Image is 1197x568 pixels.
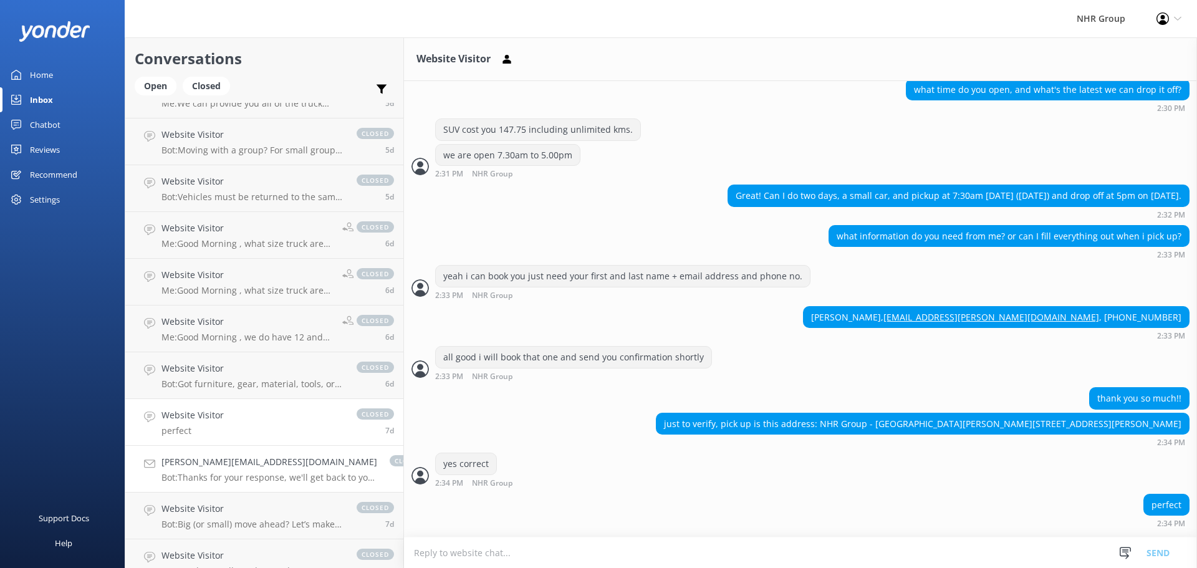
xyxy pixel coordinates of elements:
[436,119,640,140] div: SUV cost you 147.75 including unlimited kms.
[435,291,810,300] div: Sep 22 2025 02:33pm (UTC +13:00) Pacific/Auckland
[357,221,394,233] span: closed
[357,362,394,373] span: closed
[161,145,344,156] p: Bot: Moving with a group? For small groups of 1–5 people, you can enquire about our cars and SUVs...
[435,372,712,381] div: Sep 22 2025 02:33pm (UTC +13:00) Pacific/Auckland
[357,315,394,326] span: closed
[803,331,1190,340] div: Sep 22 2025 02:33pm (UTC +13:00) Pacific/Auckland
[436,145,580,166] div: we are open 7.30am to 5.00pm
[161,98,333,109] p: Me: We can provide you all of the truck details that the ferry will need when you make the booking
[357,549,394,560] span: closed
[472,373,512,381] span: NHR Group
[883,311,1099,323] a: [EMAIL_ADDRESS][PERSON_NAME][DOMAIN_NAME]
[472,170,512,178] span: NHR Group
[161,191,344,203] p: Bot: Vehicles must be returned to the same location they were picked up from, as we typically don...
[1157,211,1185,219] strong: 2:32 PM
[161,549,344,562] h4: Website Visitor
[1157,332,1185,340] strong: 2:33 PM
[1143,519,1190,527] div: Sep 22 2025 02:34pm (UTC +13:00) Pacific/Auckland
[436,347,711,368] div: all good i will book that one and send you confirmation shortly
[1090,388,1189,409] div: thank you so much!!
[30,87,53,112] div: Inbox
[357,128,394,139] span: closed
[183,79,236,92] a: Closed
[125,399,403,446] a: Website Visitorperfectclosed7d
[135,79,183,92] a: Open
[1144,494,1189,516] div: perfect
[385,425,394,436] span: Sep 22 2025 02:34pm (UTC +13:00) Pacific/Auckland
[125,352,403,399] a: Website VisitorBot:Got furniture, gear, material, tools, or freight to move? Take our quiz to fin...
[1157,520,1185,527] strong: 2:34 PM
[472,479,512,488] span: NHR Group
[161,472,377,483] p: Bot: Thanks for your response, we'll get back to you as soon as we can during opening hours.
[39,506,89,531] div: Support Docs
[161,378,344,390] p: Bot: Got furniture, gear, material, tools, or freight to move? Take our quiz to find the best veh...
[435,534,1190,555] div: Conversation was closed.
[656,438,1190,446] div: Sep 22 2025 02:34pm (UTC +13:00) Pacific/Auckland
[161,362,344,375] h4: Website Visitor
[30,187,60,212] div: Settings
[30,137,60,162] div: Reviews
[357,268,394,279] span: closed
[161,519,344,530] p: Bot: Big (or small) move ahead? Let’s make sure you’ve got the right wheels. Take our quick quiz ...
[728,210,1190,219] div: Sep 22 2025 02:32pm (UTC +13:00) Pacific/Auckland
[1157,251,1185,259] strong: 2:33 PM
[19,21,90,42] img: yonder-white-logo.png
[125,165,403,212] a: Website VisitorBot:Vehicles must be returned to the same location they were picked up from, as we...
[385,519,394,529] span: Sep 22 2025 10:11am (UTC +13:00) Pacific/Auckland
[161,175,344,188] h4: Website Visitor
[435,170,463,178] strong: 2:31 PM
[161,285,333,296] p: Me: Good Morning , what size truck are you looking for moving your stuff ?
[385,378,394,389] span: Sep 22 2025 05:35pm (UTC +13:00) Pacific/Auckland
[472,292,512,300] span: NHR Group
[385,332,394,342] span: Sep 23 2025 08:02am (UTC +13:00) Pacific/Auckland
[416,51,491,67] h3: Website Visitor
[161,425,224,436] p: perfect
[161,128,344,142] h4: Website Visitor
[357,502,394,513] span: closed
[906,79,1189,100] div: what time do you open, and what's the latest we can drop it off?
[385,191,394,202] span: Sep 24 2025 02:19am (UTC +13:00) Pacific/Auckland
[906,103,1190,112] div: Sep 22 2025 02:30pm (UTC +13:00) Pacific/Auckland
[161,315,333,329] h4: Website Visitor
[161,455,377,469] h4: [PERSON_NAME][EMAIL_ADDRESS][DOMAIN_NAME]
[435,292,463,300] strong: 2:33 PM
[135,77,176,95] div: Open
[125,259,403,306] a: Website VisitorMe:Good Morning , what size truck are you looking for moving your stuff ?closed6d
[125,212,403,259] a: Website VisitorMe:Good Morning , what size truck are you looking for moving your stuff ?closed6d
[829,250,1190,259] div: Sep 22 2025 02:33pm (UTC +13:00) Pacific/Auckland
[55,531,72,556] div: Help
[125,306,403,352] a: Website VisitorMe:Good Morning , we do have 12 and 18 Seater van available for hie , 12 seater wi...
[385,238,394,249] span: Sep 23 2025 08:04am (UTC +13:00) Pacific/Auckland
[1157,439,1185,446] strong: 2:34 PM
[30,62,53,87] div: Home
[357,408,394,420] span: closed
[804,307,1189,328] div: [PERSON_NAME], , [PHONE_NUMBER]
[125,446,403,493] a: [PERSON_NAME][EMAIL_ADDRESS][DOMAIN_NAME]Bot:Thanks for your response, we'll get back to you as s...
[435,169,580,178] div: Sep 22 2025 02:31pm (UTC +13:00) Pacific/Auckland
[161,221,333,235] h4: Website Visitor
[30,162,77,187] div: Recommend
[385,98,394,108] span: Sep 24 2025 01:12pm (UTC +13:00) Pacific/Auckland
[161,408,224,422] h4: Website Visitor
[728,185,1189,206] div: Great! Can I do two days, a small car, and pickup at 7:30am [DATE] ([DATE]) and drop off at 5pm o...
[385,285,394,296] span: Sep 23 2025 08:03am (UTC +13:00) Pacific/Auckland
[125,493,403,539] a: Website VisitorBot:Big (or small) move ahead? Let’s make sure you’ve got the right wheels. Take o...
[435,479,463,488] strong: 2:34 PM
[390,455,427,466] span: closed
[30,112,60,137] div: Chatbot
[135,47,394,70] h2: Conversations
[435,478,553,488] div: Sep 22 2025 02:34pm (UTC +13:00) Pacific/Auckland
[161,332,333,343] p: Me: Good Morning , we do have 12 and 18 Seater van available for hie , 12 seater will cost you $2...
[436,453,496,474] div: yes correct
[161,502,344,516] h4: Website Visitor
[125,118,403,165] a: Website VisitorBot:Moving with a group? For small groups of 1–5 people, you can enquire about our...
[1157,105,1185,112] strong: 2:30 PM
[411,534,1190,555] div: 2025-09-22T04:30:22.919
[435,373,463,381] strong: 2:33 PM
[829,226,1189,247] div: what information do you need from me? or can I fill everything out when i pick up?
[436,266,810,287] div: yeah i can book you just need your first and last name + email address and phone no.
[357,175,394,186] span: closed
[161,238,333,249] p: Me: Good Morning , what size truck are you looking for moving your stuff ?
[656,413,1189,435] div: just to verify, pick up is this address: NHR Group - [GEOGRAPHIC_DATA][PERSON_NAME][STREET_ADDRES...
[385,145,394,155] span: Sep 24 2025 12:18pm (UTC +13:00) Pacific/Auckland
